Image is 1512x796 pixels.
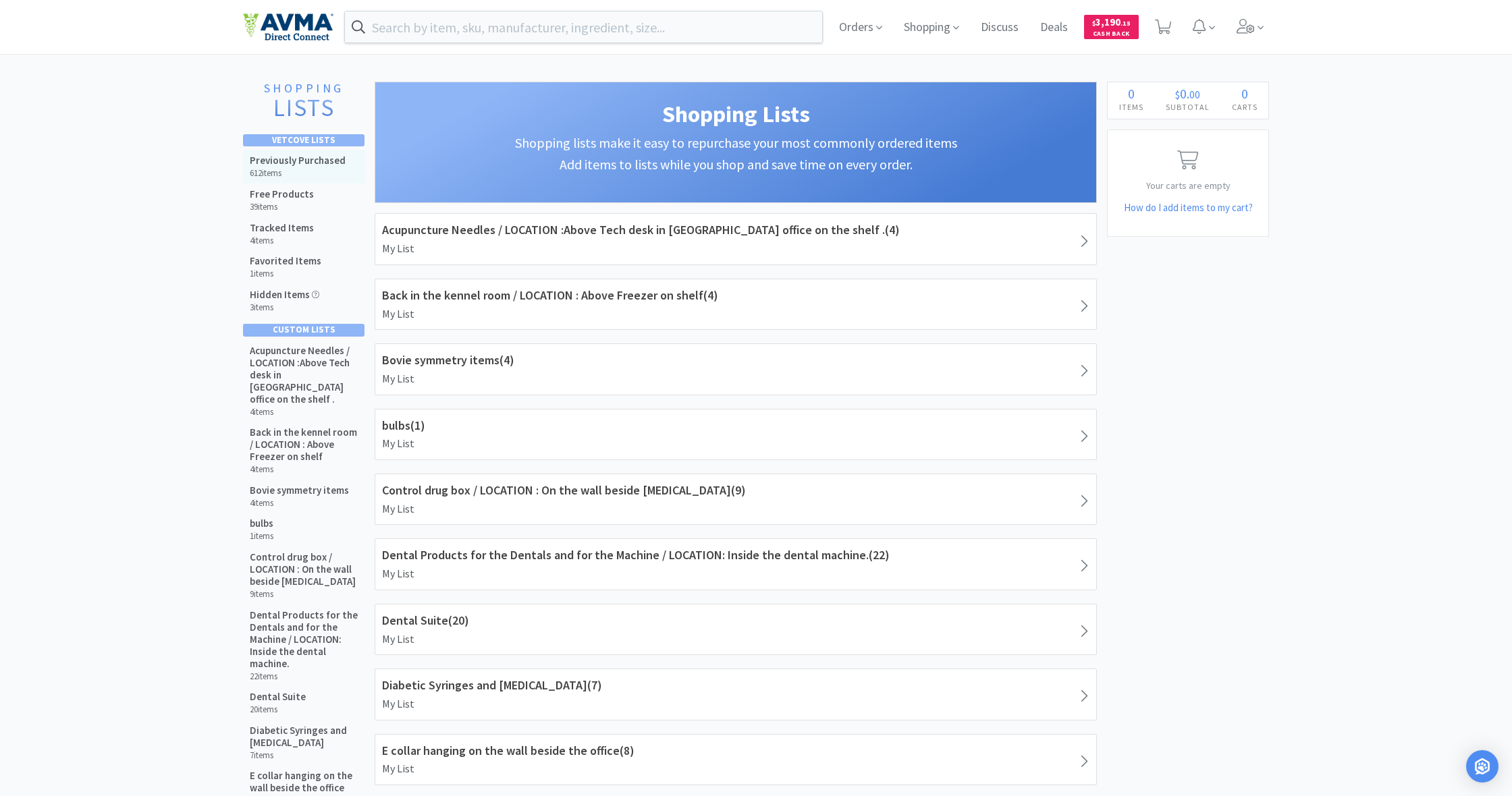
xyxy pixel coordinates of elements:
p: Your carts are empty [1108,178,1268,193]
p: My List [382,501,1089,518]
h1: Dental Products for the Dentals and for the Machine / LOCATION: Inside the dental machine. ( 22 ) [382,546,1089,565]
h5: Free Products [250,188,314,200]
h1: bulbs ( 1 ) [382,416,1089,436]
h6: 22 items [250,671,358,682]
span: 0 [1241,85,1248,102]
a: Dental Suite(20)My List [375,604,1097,655]
a: Acupuncture Needles / LOCATION :Above Tech desk in [GEOGRAPHIC_DATA] office on the shelf .(4)My List [375,213,1097,264]
h5: Dental Suite [250,691,306,703]
h2: Lists [250,95,358,121]
h1: Shopping [250,82,358,95]
a: Back in the kennel room / LOCATION : Above Freezer on shelf(4)My List [375,279,1097,330]
span: $ [1092,19,1096,28]
h5: Back in the kennel room / LOCATION : Above Freezer on shelf [250,426,358,463]
div: Open Intercom Messenger [1466,750,1498,783]
p: My List [382,306,1089,323]
a: ShoppingLists [243,82,364,127]
h6: 1 items [250,531,273,542]
h1: Control drug box / LOCATION : On the wall beside [MEDICAL_DATA] ( 9 ) [382,481,1089,501]
p: My List [382,370,1089,388]
div: . [1154,87,1220,101]
h6: 9 items [250,589,358,600]
a: Dental Products for the Dentals and for the Machine / LOCATION: Inside the dental machine.(22)My ... [375,538,1097,590]
a: Bovie symmetry items(4)My List [375,343,1097,395]
h6: 7 items [250,750,358,761]
h1: Diabetic Syringes and [MEDICAL_DATA] ( 7 ) [382,676,1089,695]
input: Search by item, sku, manufacturer, ingredient, size... [345,11,822,42]
h6: 612 items [250,168,346,179]
h5: Control drug box / LOCATION : On the wall beside [MEDICAL_DATA] [250,551,358,588]
div: Vetcove Lists [243,134,364,146]
h5: Favorited Items [250,255,321,267]
span: 3,190 [1092,16,1131,28]
h4: Carts [1220,101,1268,113]
a: Deals [1035,22,1073,34]
h6: 20 items [250,704,306,715]
h6: 4 items [250,498,349,509]
h1: Dental Suite ( 20 ) [382,611,1089,631]
h1: Acupuncture Needles / LOCATION :Above Tech desk in [GEOGRAPHIC_DATA] office on the shelf . ( 4 ) [382,221,1089,240]
h4: Subtotal [1154,101,1220,113]
h5: bulbs [250,517,273,530]
h1: Bovie symmetry items ( 4 ) [382,351,1089,370]
h5: Dental Products for the Dentals and for the Machine / LOCATION: Inside the dental machine. [250,609,358,670]
h5: E collar hanging on the wall beside the office [250,770,358,794]
p: My List [382,760,1089,778]
h4: Items [1108,101,1154,113]
a: bulbs(1)My List [375,409,1097,460]
h6: 4 items [250,407,358,418]
span: . 15 [1120,19,1131,28]
img: e4e33dab9f054f5782a47901c742baa9_102.png [243,13,333,41]
p: My List [382,695,1089,713]
p: My List [382,240,1089,258]
a: Discuss [975,22,1024,34]
h5: Bovie symmetry items [250,484,349,496]
a: E collar hanging on the wall beside the office(8)My List [375,734,1097,785]
h6: 4 items [250,235,314,246]
h5: Diabetic Syringes and [MEDICAL_DATA] [250,724,358,749]
h6: 1 items [250,268,321,279]
a: $3,190.15Cash Back [1084,9,1139,45]
span: 0 [1180,85,1187,102]
span: 00 [1189,88,1200,101]
span: Cash Back [1092,30,1131,39]
a: Diabetic Syringes and [MEDICAL_DATA](7)My List [375,669,1097,720]
span: 0 [1128,85,1135,102]
h6: 3 items [250,302,319,313]
h5: Tracked Items [250,222,314,234]
a: Free Products 39items [243,183,365,217]
div: Custom Lists [243,324,364,336]
h1: E collar hanging on the wall beside the office ( 8 ) [382,741,1089,761]
h1: Back in the kennel room / LOCATION : Above Freezer on shelf ( 4 ) [382,286,1089,306]
p: My List [382,565,1089,583]
h6: 4 items [250,464,358,475]
h6: 39 items [250,202,314,212]
h5: Previously Purchased [250,154,346,167]
h3: Shopping lists make it easy to repurchase your most commonly ordered items Add items to lists whi... [389,132,1083,175]
span: $ [1175,88,1180,101]
h5: Hidden Items [250,289,319,301]
h1: Shopping Lists [389,96,1083,132]
h5: Acupuncture Needles / LOCATION :Above Tech desk in [GEOGRAPHIC_DATA] office on the shelf . [250,345,358,405]
a: Control drug box / LOCATION : On the wall beside [MEDICAL_DATA](9)My List [375,474,1097,525]
h5: How do I add items to my cart? [1108,200,1268,216]
p: My List [382,631,1089,648]
p: My List [382,435,1089,453]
